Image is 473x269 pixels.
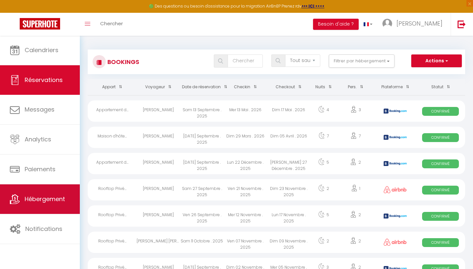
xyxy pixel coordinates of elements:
span: Hébergement [25,195,65,203]
a: ... [PERSON_NAME] [377,13,451,36]
a: Chercher [95,13,128,36]
img: logout [458,20,466,28]
button: Besoin d'aide ? [313,19,359,30]
span: Analytics [25,135,51,143]
button: Filtrer par hébergement [329,54,394,68]
th: Sort by status [416,79,465,95]
a: >>> ICI <<<< [302,3,325,9]
th: Sort by channel [374,79,416,95]
span: [PERSON_NAME] [396,19,442,28]
img: ... [382,19,392,29]
span: Notifications [25,225,62,233]
span: Réservations [25,76,63,84]
span: Chercher [100,20,123,27]
span: Messages [25,105,55,114]
th: Sort by guest [137,79,180,95]
h3: Bookings [106,54,139,69]
th: Sort by checkin [224,79,267,95]
th: Sort by people [337,79,374,95]
th: Sort by booking date [180,79,224,95]
th: Sort by rentals [88,79,137,95]
button: Actions [411,54,462,68]
th: Sort by checkout [267,79,310,95]
input: Chercher [228,54,263,68]
th: Sort by nights [310,79,337,95]
span: Paiements [25,165,56,173]
img: Super Booking [20,18,60,30]
span: Calendriers [25,46,58,54]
